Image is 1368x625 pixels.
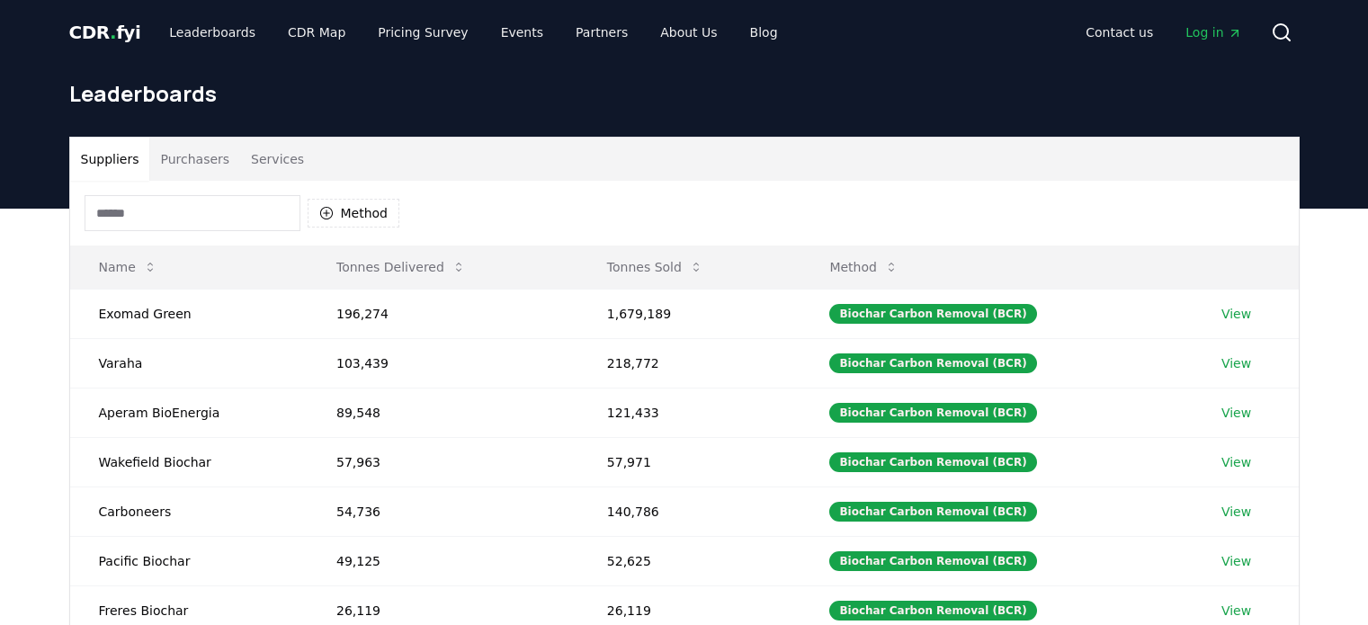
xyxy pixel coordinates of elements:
[155,16,270,49] a: Leaderboards
[1221,453,1251,471] a: View
[578,338,801,388] td: 218,772
[829,502,1036,522] div: Biochar Carbon Removal (BCR)
[322,249,480,285] button: Tonnes Delivered
[646,16,731,49] a: About Us
[69,79,1300,108] h1: Leaderboards
[70,388,308,437] td: Aperam BioEnergia
[363,16,482,49] a: Pricing Survey
[70,536,308,585] td: Pacific Biochar
[308,388,578,437] td: 89,548
[308,437,578,487] td: 57,963
[308,536,578,585] td: 49,125
[1071,16,1256,49] nav: Main
[578,289,801,338] td: 1,679,189
[829,304,1036,324] div: Biochar Carbon Removal (BCR)
[578,487,801,536] td: 140,786
[240,138,315,181] button: Services
[308,199,400,228] button: Method
[736,16,792,49] a: Blog
[1221,552,1251,570] a: View
[1221,404,1251,422] a: View
[1071,16,1167,49] a: Contact us
[1221,305,1251,323] a: View
[578,536,801,585] td: 52,625
[1221,602,1251,620] a: View
[1185,23,1241,41] span: Log in
[155,16,791,49] nav: Main
[69,22,141,43] span: CDR fyi
[1221,503,1251,521] a: View
[70,338,308,388] td: Varaha
[829,601,1036,621] div: Biochar Carbon Removal (BCR)
[815,249,913,285] button: Method
[69,20,141,45] a: CDR.fyi
[561,16,642,49] a: Partners
[829,353,1036,373] div: Biochar Carbon Removal (BCR)
[487,16,558,49] a: Events
[70,437,308,487] td: Wakefield Biochar
[70,487,308,536] td: Carboneers
[829,551,1036,571] div: Biochar Carbon Removal (BCR)
[829,452,1036,472] div: Biochar Carbon Removal (BCR)
[1221,354,1251,372] a: View
[1171,16,1256,49] a: Log in
[308,338,578,388] td: 103,439
[578,388,801,437] td: 121,433
[308,487,578,536] td: 54,736
[829,403,1036,423] div: Biochar Carbon Removal (BCR)
[578,437,801,487] td: 57,971
[149,138,240,181] button: Purchasers
[110,22,116,43] span: .
[70,289,308,338] td: Exomad Green
[593,249,718,285] button: Tonnes Sold
[308,289,578,338] td: 196,274
[85,249,172,285] button: Name
[70,138,150,181] button: Suppliers
[273,16,360,49] a: CDR Map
